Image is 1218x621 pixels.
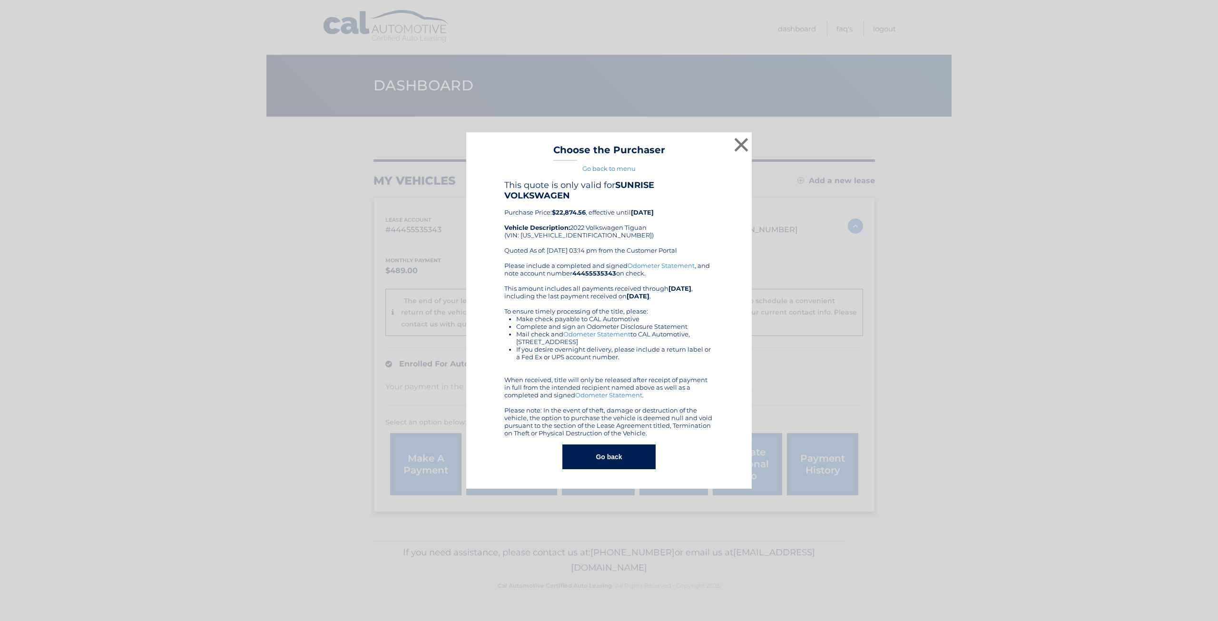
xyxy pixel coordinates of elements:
b: $22,874.56 [552,208,586,216]
li: Mail check and to CAL Automotive, [STREET_ADDRESS] [516,330,714,345]
b: [DATE] [627,292,649,300]
div: Purchase Price: , effective until 2022 Volkswagen Tiguan (VIN: [US_VEHICLE_IDENTIFICATION_NUMBER]... [504,180,714,262]
div: Please include a completed and signed , and note account number on check. This amount includes al... [504,262,714,437]
button: Go back [562,444,655,469]
a: Go back to menu [582,165,636,172]
b: [DATE] [631,208,654,216]
a: Odometer Statement [628,262,695,269]
li: Make check payable to CAL Automotive [516,315,714,323]
b: 44455535343 [572,269,616,277]
a: Odometer Statement [563,330,630,338]
a: Odometer Statement [575,391,642,399]
li: If you desire overnight delivery, please include a return label or a Fed Ex or UPS account number. [516,345,714,361]
b: [DATE] [668,285,691,292]
h4: This quote is only valid for [504,180,714,201]
h3: Choose the Purchaser [553,144,665,161]
button: × [732,135,751,154]
strong: Vehicle Description: [504,224,570,231]
b: SUNRISE VOLKSWAGEN [504,180,654,201]
li: Complete and sign an Odometer Disclosure Statement [516,323,714,330]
